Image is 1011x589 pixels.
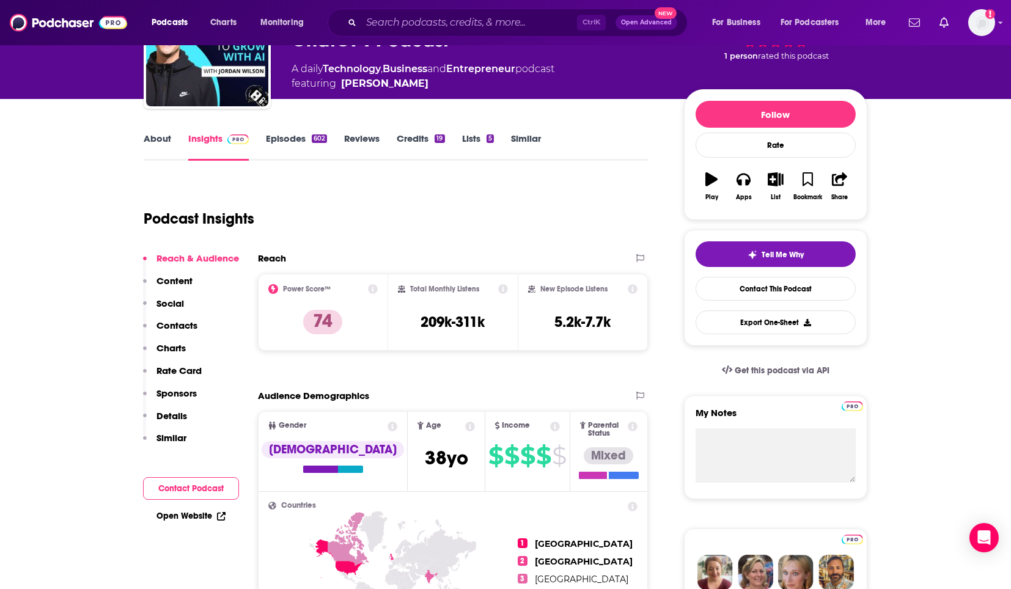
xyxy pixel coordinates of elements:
[487,134,494,143] div: 5
[143,298,184,320] button: Social
[156,432,186,444] p: Similar
[435,134,444,143] div: 19
[292,62,554,91] div: A daily podcast
[712,356,839,386] a: Get this podcast via API
[156,342,186,354] p: Charts
[144,210,254,228] h1: Podcast Insights
[266,133,327,161] a: Episodes602
[842,535,863,544] img: Podchaser Pro
[773,13,857,32] button: open menu
[504,446,519,466] span: $
[696,407,856,428] label: My Notes
[705,194,718,201] div: Play
[279,422,306,430] span: Gender
[616,15,677,30] button: Open AdvancedNew
[518,574,528,584] span: 3
[281,502,316,510] span: Countries
[292,76,554,91] span: featuring
[540,285,608,293] h2: New Episode Listens
[842,401,863,411] img: Podchaser Pro
[143,13,204,32] button: open menu
[535,556,633,567] span: [GEOGRAPHIC_DATA]
[446,63,515,75] a: Entrepreneur
[143,410,187,433] button: Details
[696,277,856,301] a: Contact This Podcast
[536,446,551,466] span: $
[427,63,446,75] span: and
[712,14,760,31] span: For Business
[968,9,995,36] span: Logged in as WE_Broadcast
[156,410,187,422] p: Details
[621,20,672,26] span: Open Advanced
[793,194,822,201] div: Bookmark
[143,387,197,410] button: Sponsors
[339,9,699,37] div: Search podcasts, credits, & more...
[842,400,863,411] a: Pro website
[584,447,633,464] div: Mixed
[727,164,759,208] button: Apps
[518,556,528,566] span: 2
[341,76,428,91] a: Jordan Wilson
[552,446,566,466] span: $
[156,387,197,399] p: Sponsors
[227,134,249,144] img: Podchaser Pro
[152,14,188,31] span: Podcasts
[156,252,239,264] p: Reach & Audience
[143,432,186,455] button: Similar
[696,101,856,128] button: Follow
[312,134,327,143] div: 602
[426,422,441,430] span: Age
[210,14,237,31] span: Charts
[696,133,856,158] div: Rate
[866,14,886,31] span: More
[736,194,752,201] div: Apps
[156,298,184,309] p: Social
[258,390,369,401] h2: Audience Demographics
[704,13,776,32] button: open menu
[824,164,856,208] button: Share
[344,133,380,161] a: Reviews
[397,133,444,161] a: Credits19
[156,275,193,287] p: Content
[760,164,792,208] button: List
[410,285,479,293] h2: Total Monthly Listens
[857,13,902,32] button: open menu
[842,533,863,544] a: Pro website
[969,523,999,552] div: Open Intercom Messenger
[724,51,758,60] span: 1 person
[511,133,541,161] a: Similar
[985,9,995,19] svg: Add a profile image
[156,511,226,521] a: Open Website
[488,446,503,466] span: $
[283,285,331,293] h2: Power Score™
[258,252,286,264] h2: Reach
[748,250,757,260] img: tell me why sparkle
[421,313,485,331] h3: 209k-311k
[535,538,633,549] span: [GEOGRAPHIC_DATA]
[381,63,383,75] span: ,
[262,441,404,458] div: [DEMOGRAPHIC_DATA]
[188,133,249,161] a: InsightsPodchaser Pro
[904,12,925,33] a: Show notifications dropdown
[792,164,823,208] button: Bookmark
[462,133,494,161] a: Lists5
[10,11,127,34] img: Podchaser - Follow, Share and Rate Podcasts
[143,275,193,298] button: Content
[735,365,829,376] span: Get this podcast via API
[260,14,304,31] span: Monitoring
[361,13,577,32] input: Search podcasts, credits, & more...
[935,12,954,33] a: Show notifications dropdown
[520,446,535,466] span: $
[762,250,804,260] span: Tell Me Why
[696,310,856,334] button: Export One-Sheet
[968,9,995,36] img: User Profile
[143,252,239,275] button: Reach & Audience
[425,446,468,470] span: 38 yo
[771,194,781,201] div: List
[758,51,829,60] span: rated this podcast
[144,133,171,161] a: About
[588,422,625,437] span: Parental Status
[143,477,239,500] button: Contact Podcast
[968,9,995,36] button: Show profile menu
